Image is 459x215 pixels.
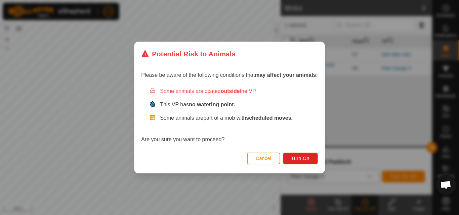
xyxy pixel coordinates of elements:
div: Open chat [436,175,456,195]
span: Cancel [256,156,272,161]
strong: scheduled moves. [246,115,293,121]
span: Please be aware of the following conditions that [141,72,318,78]
button: Turn On [283,153,318,164]
div: Potential Risk to Animals [141,49,236,59]
span: This VP has [160,102,235,107]
strong: may affect your animals: [255,72,318,78]
button: Cancel [247,153,280,164]
div: Are you sure you want to proceed? [141,87,318,144]
strong: no watering point. [189,102,235,107]
span: Turn On [291,156,309,161]
p: Some animals are [160,114,318,122]
strong: outside [221,88,240,94]
div: Some animals are [149,87,318,95]
span: part of a mob with [203,115,293,121]
span: located the VP. [203,88,257,94]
